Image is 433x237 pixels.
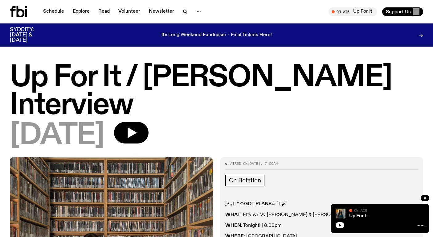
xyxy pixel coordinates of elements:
h3: SYDCITY: [DATE] & [DATE] [10,27,49,43]
p: ˚ ༘ ｡𖦹 ° ✩ ✩ °𖦹｡ ༘˚ [225,201,419,207]
strong: GOT PLANS [244,202,272,206]
strong: WHEN [225,223,241,228]
span: Support Us [386,9,411,15]
a: Up For It [349,214,368,218]
button: Support Us [382,7,423,16]
span: , 7:00am [260,161,278,166]
span: On Air [354,208,367,212]
button: On AirUp For It [329,7,377,16]
a: Explore [69,7,93,16]
p: : Effy w/ Vv [PERSON_NAME] & [PERSON_NAME] [225,212,419,218]
strong: WHAT [225,212,240,217]
span: Aired on [230,161,247,166]
span: [DATE] [10,122,104,150]
p: fbi Long Weekend Fundraiser - Final Tickets Here! [161,32,272,38]
a: Read [95,7,113,16]
p: : Tonight! | 8:00pm [225,223,419,229]
a: Newsletter [145,7,178,16]
span: [DATE] [247,161,260,166]
img: Ify - a Brown Skin girl with black braided twists, looking up to the side with her tongue stickin... [336,209,345,218]
a: Schedule [39,7,68,16]
a: On Rotation [225,175,265,186]
h1: Up For It / [PERSON_NAME] Interview [10,64,423,119]
a: Volunteer [115,7,144,16]
span: On Rotation [229,177,261,184]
